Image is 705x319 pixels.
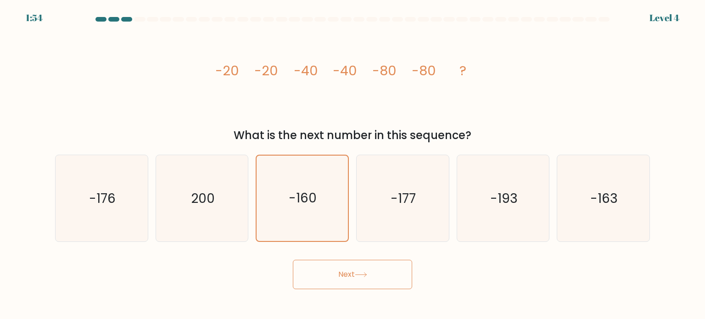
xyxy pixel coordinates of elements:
tspan: -20 [215,62,239,80]
tspan: -20 [254,62,278,80]
tspan: -80 [372,62,396,80]
text: -177 [391,189,416,207]
div: 1:54 [26,11,43,25]
text: 200 [191,189,215,207]
tspan: -80 [412,62,436,80]
text: -176 [89,189,116,207]
tspan: -40 [333,62,357,80]
tspan: ? [459,62,466,80]
div: What is the next number in this sequence? [61,127,644,144]
text: -193 [490,189,518,207]
div: Level 4 [649,11,679,25]
tspan: -40 [294,62,318,80]
text: -160 [289,189,317,207]
button: Next [293,260,412,289]
text: -163 [590,189,618,207]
